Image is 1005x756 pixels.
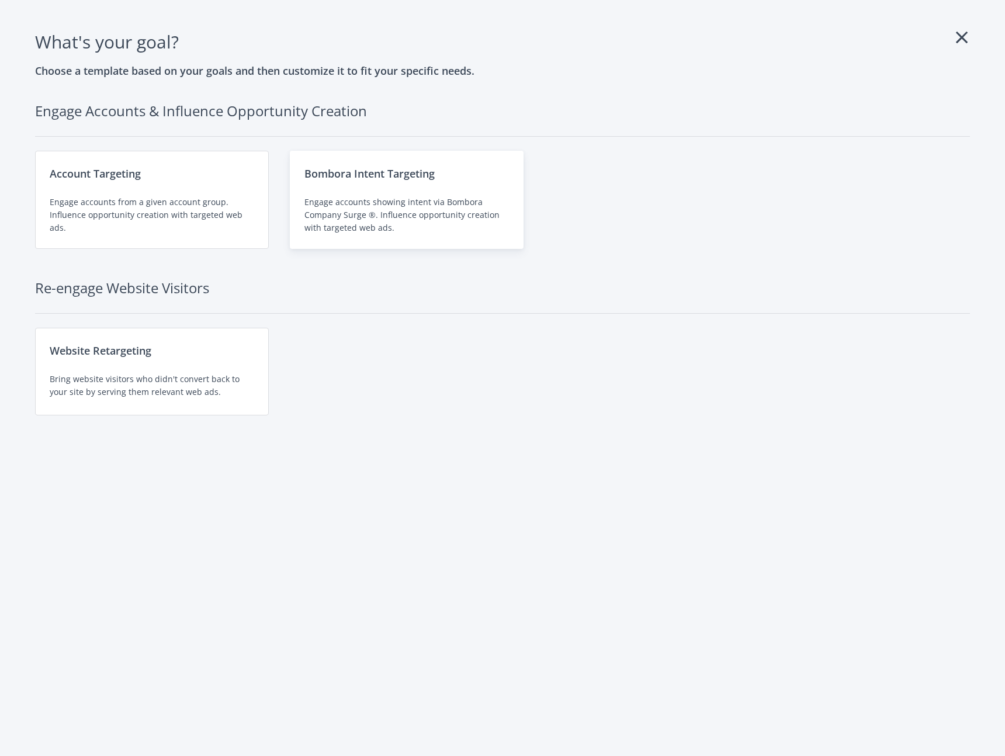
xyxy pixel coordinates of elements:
div: Bring website visitors who didn't convert back to your site by serving them relevant web ads. [50,373,254,398]
h1: What's your goal ? [35,28,970,56]
div: Account Targeting [50,165,254,182]
h3: Choose a template based on your goals and then customize it to fit your specific needs. [35,63,970,79]
div: Engage accounts from a given account group. Influence opportunity creation with targeted web ads. [50,196,254,234]
h2: Engage Accounts & Influence Opportunity Creation [35,100,970,137]
div: Website Retargeting [50,342,254,359]
div: Engage accounts showing intent via Bombora Company Surge ®. Influence opportunity creation with t... [304,196,509,234]
div: Bombora Intent Targeting [304,165,509,182]
h2: Re-engage Website Visitors [35,277,970,314]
